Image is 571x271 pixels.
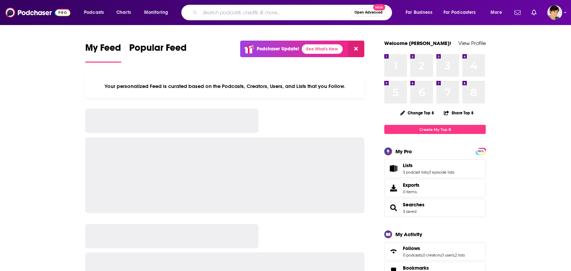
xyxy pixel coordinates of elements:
[403,189,419,194] span: 0 items
[403,209,416,214] a: 3 saved
[403,253,422,257] a: 0 podcasts
[355,11,383,14] span: Open Advanced
[79,7,113,18] button: open menu
[455,253,465,257] a: 2 lists
[403,202,425,208] a: Searches
[403,182,419,188] span: Exports
[116,8,131,17] span: Charts
[129,42,187,58] span: Popular Feed
[403,265,429,271] span: Bookmarks
[384,199,486,217] span: Searches
[396,109,438,117] button: Change Top 8
[302,44,343,54] a: See What's New
[439,7,486,18] button: open menu
[458,40,486,46] a: View Profile
[387,203,400,212] a: Searches
[403,245,420,251] span: Follows
[443,8,476,17] span: For Podcasters
[454,253,455,257] span: ,
[403,265,442,271] a: Bookmarks
[387,247,400,256] a: Follows
[443,106,474,119] button: Share Top 8
[490,8,502,17] span: More
[406,8,432,17] span: For Business
[423,253,441,257] a: 0 creators
[384,40,451,46] a: Welcome [PERSON_NAME]!
[477,149,485,154] span: PRO
[84,8,104,17] span: Podcasts
[200,7,351,18] input: Search podcasts, credits, & more...
[112,7,135,18] a: Charts
[257,46,299,52] p: Podchaser Update!
[547,5,562,20] button: Show profile menu
[387,164,400,173] a: Lists
[547,5,562,20] img: User Profile
[144,8,168,17] span: Monitoring
[395,148,412,155] div: My Pro
[387,183,400,193] span: Exports
[85,42,121,58] span: My Feed
[512,7,523,18] a: Show notifications dropdown
[547,5,562,20] span: Logged in as bethwouldknow
[85,75,364,98] div: Your personalized Feed is curated based on the Podcasts, Creators, Users, and Lists that you Follow.
[429,170,454,175] a: 0 episode lists
[188,5,398,20] div: Search podcasts, credits, & more...
[401,7,441,18] button: open menu
[403,162,413,168] span: Lists
[85,42,121,63] a: My Feed
[477,149,485,154] a: PRO
[395,231,422,238] div: My Activity
[403,162,454,168] a: Lists
[351,8,386,17] button: Open AdvancedNew
[403,170,428,175] a: 3 podcast lists
[384,242,486,261] span: Follows
[384,159,486,178] span: Lists
[441,253,454,257] a: 0 users
[403,245,465,251] a: Follows
[384,179,486,197] a: Exports
[5,6,70,19] img: Podchaser - Follow, Share and Rate Podcasts
[373,4,385,10] span: New
[486,7,510,18] button: open menu
[139,7,177,18] button: open menu
[422,253,423,257] span: ,
[529,7,539,18] a: Show notifications dropdown
[129,42,187,63] a: Popular Feed
[384,125,486,134] a: Create My Top 8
